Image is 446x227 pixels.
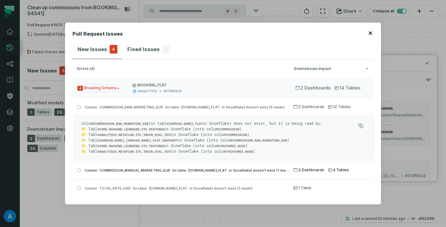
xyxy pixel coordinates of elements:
code: CORE.MACHINE_LEARNING.ITC_FEATURES [99,144,164,148]
code: ANALYTICS.METAFLOW.ITC_TRAIN_EVAL_TEST [99,133,172,137]
div: Issue TypeBOOKING_FLATANALYTICSINTERFACE2 Dashboards14 Tables [72,98,374,212]
div: INTERFACE [164,89,182,94]
h2: Pull Request Issues [72,30,123,40]
span: 14 Tables [334,85,361,91]
button: Issue TypeBOOKING_FLATANALYTICSINTERFACE2 Dashboards14 Tables [72,78,374,98]
button: errors (4)Downstream Impact [77,67,369,71]
span: 12 Tables [328,104,351,109]
span: 1 Table [293,186,311,190]
code: FEATURES_HASH [228,150,253,154]
code: FEATURES_HASH [220,144,245,148]
div: ANALYTICS [138,89,157,94]
code: COMMISSION [220,128,239,131]
div: Column `COMMISSION_RAW_MARKETING_EUR` (in table `[DOMAIN_NAME]_FLAT` in Snowflake) doesn't exist ... [74,116,374,159]
span: 4 Tables [328,168,349,172]
code: [DOMAIN_NAME]_FLAT [168,122,203,126]
button: Column `COMMISSION_RAW_MARKETING_EUR` (in table `[DOMAIN_NAME]_FLAT` in Snowflake) doesn't exist ... [74,98,374,116]
span: 2 Dashboards [293,168,324,172]
div: errors (4) [77,67,290,71]
span: 2 Dashboards [293,104,324,109]
span: Column `COMMISSION_RAW_MARKETING_EUR` (in table `[DOMAIN_NAME]_FLAT` in Snowflake) doesn't exist ... [85,105,285,109]
div: Downstream Impact [294,67,369,71]
span: Severity [77,86,83,91]
button: Column `TOTAL_RATE_USD` (in table `[DOMAIN_NAME]_FLAT` in Snowflake) doesn't exist (2 reads)1 Table [74,179,374,197]
code: CORE.MACHINE_LEARNING.ITC_FEATURES [99,128,164,131]
span: Column `TOTAL_RATE_USD` (in table `[DOMAIN_NAME]_FLAT` in Snowflake) doesn't exist (2 reads) [85,186,252,190]
code: COMMISSION_RAW_MARKETING_EUR [95,122,149,126]
code: COMMISSION [228,133,247,137]
p: Column (in table in Snowflake) does not exist, but it is being read by: 📁 Table in Snowflake (int... [81,121,356,154]
code: COMMISSION_RAW_MARKETING_EUR [234,139,287,142]
h4: New Issues [77,46,107,53]
span: - [162,45,170,54]
span: Issue Type [76,84,121,92]
p: BOOKING_FLAT [133,83,284,88]
div: errors (4)Downstream Impact [72,78,374,215]
span: Column `COMMISSION_MANUAL_MARKETING_EUR` (in table `[DOMAIN_NAME]_FLAT` in Snowflake) doesn't exi... [85,168,291,172]
span: 2 Dashboards [295,85,331,91]
h4: Fixed Issues [127,46,160,53]
code: ANALYTICS.METAFLOW.ITC_TRAIN_EVAL_TEST [99,150,172,154]
span: 4 [110,45,117,54]
button: Column `COMMISSION_MANUAL_MARKETING_EUR` (in table `[DOMAIN_NAME]_FLAT` in Snowflake) doesn't exi... [74,161,374,179]
code: [DOMAIN_NAME]_[DOMAIN_NAME]_FLAT_SNAPSHOT [99,139,178,142]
